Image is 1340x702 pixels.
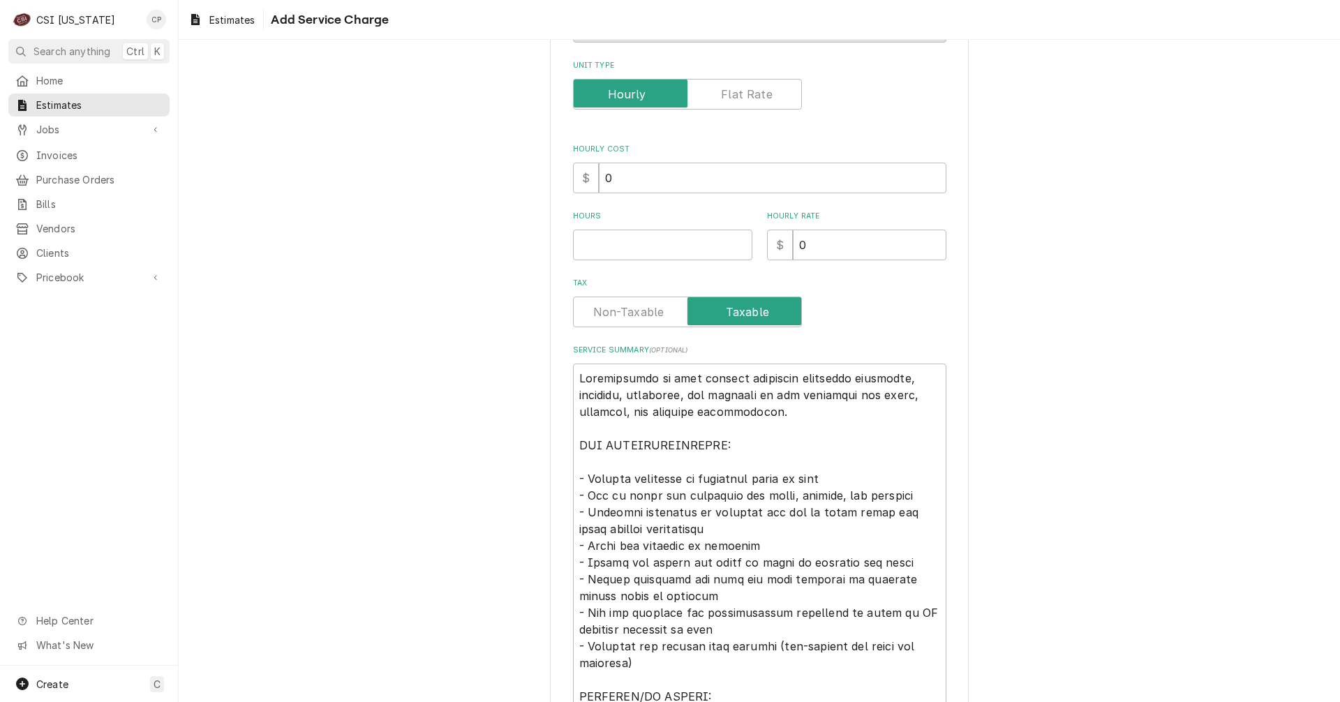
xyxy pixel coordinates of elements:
[36,73,163,88] span: Home
[649,346,688,354] span: ( optional )
[36,678,68,690] span: Create
[8,193,170,216] a: Bills
[8,609,170,632] a: Go to Help Center
[267,10,389,29] span: Add Service Charge
[573,278,946,289] label: Tax
[8,94,170,117] a: Estimates
[573,60,946,110] div: Unit Type
[36,197,163,211] span: Bills
[13,10,32,29] div: C
[8,634,170,657] a: Go to What's New
[573,345,946,356] label: Service Summary
[36,246,163,260] span: Clients
[8,168,170,191] a: Purchase Orders
[36,98,163,112] span: Estimates
[154,44,161,59] span: K
[154,677,161,692] span: C
[36,270,142,285] span: Pricebook
[36,638,161,652] span: What's New
[767,211,946,260] div: [object Object]
[13,10,32,29] div: CSI Kentucky's Avatar
[36,148,163,163] span: Invoices
[147,10,166,29] div: Craig Pierce's Avatar
[209,13,255,27] span: Estimates
[183,8,260,31] a: Estimates
[573,211,752,222] label: Hours
[8,266,170,289] a: Go to Pricebook
[573,211,752,260] div: [object Object]
[36,122,142,137] span: Jobs
[8,144,170,167] a: Invoices
[147,10,166,29] div: CP
[8,118,170,141] a: Go to Jobs
[573,278,946,327] div: Tax
[126,44,144,59] span: Ctrl
[8,217,170,240] a: Vendors
[8,69,170,92] a: Home
[573,60,946,71] label: Unit Type
[36,13,115,27] div: CSI [US_STATE]
[36,221,163,236] span: Vendors
[36,613,161,628] span: Help Center
[573,144,946,155] label: Hourly Cost
[36,172,163,187] span: Purchase Orders
[767,230,793,260] div: $
[33,44,110,59] span: Search anything
[573,144,946,193] div: Hourly Cost
[767,211,946,222] label: Hourly Rate
[8,39,170,64] button: Search anythingCtrlK
[8,241,170,264] a: Clients
[573,163,599,193] div: $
